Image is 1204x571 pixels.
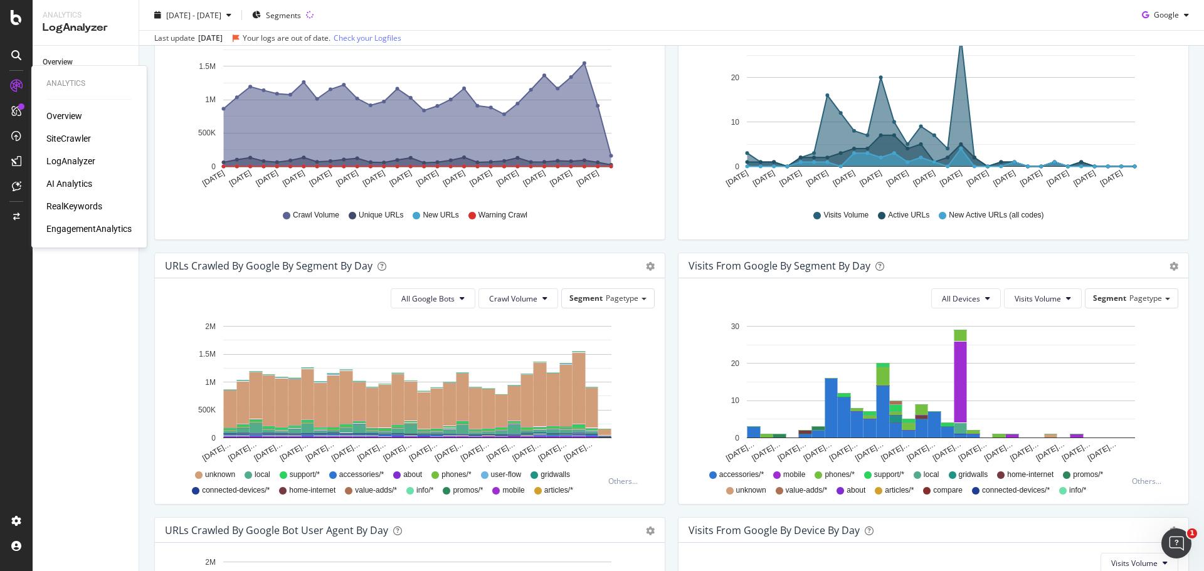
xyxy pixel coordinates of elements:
span: info/* [1069,485,1086,496]
svg: A chart. [689,24,1174,198]
text: [DATE] [281,169,306,188]
button: [DATE] - [DATE] [149,5,236,25]
text: 0 [211,162,216,171]
iframe: Intercom live chat [1161,528,1191,558]
text: [DATE] [778,169,803,188]
text: 10 [731,118,740,127]
text: [DATE] [548,169,573,188]
div: [DATE] [198,33,223,44]
svg: A chart. [165,24,650,198]
div: gear [646,262,655,271]
span: local [255,469,270,480]
span: promos/* [1073,469,1103,480]
div: Your logs are out of date. [243,33,330,44]
svg: A chart. [689,318,1174,464]
a: Check your Logfiles [334,33,401,44]
text: [DATE] [575,169,600,188]
text: [DATE] [1072,169,1097,188]
span: unknown [736,485,766,496]
span: All Devices [942,293,980,304]
text: 2M [205,322,216,331]
span: Segments [266,9,301,20]
text: 500K [198,129,216,138]
text: [DATE] [441,169,467,188]
span: Pagetype [1129,293,1162,303]
div: Others... [1132,476,1167,486]
div: Analytics [43,10,129,21]
div: gear [646,526,655,535]
span: gridwalls [959,469,988,480]
a: Overview [46,110,82,122]
div: SiteCrawler [46,132,91,145]
a: EngagementAnalytics [46,223,132,235]
span: All Google Bots [401,293,455,304]
text: 1.5M [199,62,216,71]
span: Visits Volume [1015,293,1061,304]
div: Others... [608,476,643,486]
button: All Google Bots [391,288,475,308]
text: [DATE] [468,169,494,188]
span: Visits Volume [1111,558,1158,568]
span: gridwalls [541,469,570,480]
text: [DATE] [415,169,440,188]
text: [DATE] [228,169,253,188]
text: [DATE] [938,169,963,188]
span: value-adds/* [786,485,828,496]
span: New URLs [423,210,458,221]
text: [DATE] [388,169,413,188]
div: LogAnalyzer [43,21,129,35]
text: 1.5M [199,350,216,359]
button: Crawl Volume [478,288,558,308]
text: 0 [735,434,739,443]
div: URLs Crawled by Google bot User Agent By Day [165,524,388,537]
span: Segment [1093,293,1126,303]
span: Crawl Volume [293,210,339,221]
div: Overview [43,56,73,69]
text: [DATE] [255,169,280,188]
span: local [924,469,939,480]
a: AI Analytics [46,177,92,190]
div: Visits From Google By Device By Day [689,524,860,537]
text: 20 [731,73,740,82]
span: phones/* [441,469,471,480]
text: [DATE] [832,169,857,188]
button: Visits Volume [1004,288,1082,308]
div: gear [1170,526,1178,535]
a: RealKeywords [46,200,102,212]
span: 1 [1187,528,1197,538]
span: accessories/* [719,469,764,480]
span: home-internet [289,485,335,496]
text: 30 [731,322,740,331]
text: 1M [205,95,216,104]
span: [DATE] - [DATE] [166,9,221,20]
div: Visits from Google By Segment By Day [689,259,870,272]
text: 0 [735,162,739,171]
text: 0 [211,434,216,443]
span: connected-devices/* [202,485,270,496]
svg: A chart. [165,318,650,464]
text: [DATE] [308,169,333,188]
button: Segments [247,5,306,25]
text: [DATE] [495,169,520,188]
text: [DATE] [992,169,1017,188]
text: 2M [205,558,216,567]
span: Active URLs [888,210,929,221]
button: All Devices [931,288,1001,308]
text: [DATE] [805,169,830,188]
text: [DATE] [1045,169,1070,188]
span: about [847,485,865,496]
a: Overview [43,56,130,69]
div: URLs Crawled by Google By Segment By Day [165,259,372,272]
button: Google [1137,5,1194,25]
text: [DATE] [858,169,883,188]
span: Visits Volume [823,210,869,221]
div: Last update [154,33,401,44]
span: about [403,469,422,480]
text: [DATE] [724,169,749,188]
text: [DATE] [751,169,776,188]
